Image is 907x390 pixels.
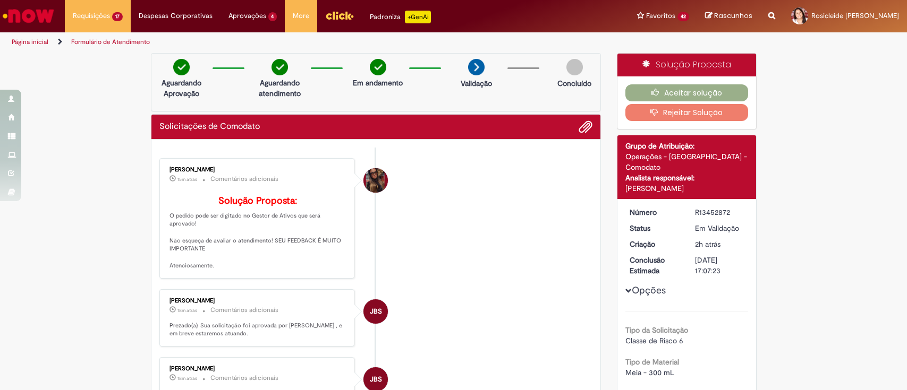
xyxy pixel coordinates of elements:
div: Padroniza [370,11,431,23]
b: Solução Proposta: [218,195,297,207]
div: Solução Proposta [617,54,756,76]
img: check-circle-green.png [370,59,386,75]
div: [DATE] 17:07:23 [695,255,744,276]
div: R13452872 [695,207,744,218]
span: Rosicleide [PERSON_NAME] [811,11,899,20]
img: img-circle-grey.png [566,59,583,75]
p: +GenAi [405,11,431,23]
span: 18m atrás [177,375,197,382]
p: Validação [461,78,492,89]
img: check-circle-green.png [272,59,288,75]
span: 42 [677,12,689,21]
span: Meia - 300 mL [625,368,674,377]
div: [PERSON_NAME] [169,167,346,173]
span: Requisições [73,11,110,21]
time: 27/08/2025 16:10:17 [177,176,197,183]
span: 2h atrás [695,239,720,249]
div: 27/08/2025 14:42:11 [695,239,744,249]
div: Analista responsável: [625,172,748,183]
dt: Status [622,223,687,233]
div: [PERSON_NAME] [169,298,346,304]
dt: Conclusão Estimada [622,255,687,276]
p: Aguardando Aprovação [156,77,207,99]
img: check-circle-green.png [173,59,190,75]
span: Favoritos [646,11,675,21]
button: Aceitar solução [625,84,748,101]
a: Rascunhos [705,11,752,21]
span: Despesas Corporativas [139,11,213,21]
div: Grupo de Atribuição: [625,141,748,151]
time: 27/08/2025 16:07:23 [177,307,197,314]
span: 15m atrás [177,176,197,183]
img: arrow-next.png [468,59,485,75]
small: Comentários adicionais [210,306,278,315]
span: More [293,11,309,21]
dt: Número [622,207,687,218]
img: click_logo_yellow_360x200.png [325,7,354,23]
img: ServiceNow [1,5,56,27]
button: Adicionar anexos [579,120,592,134]
div: Operações - [GEOGRAPHIC_DATA] - Comodato [625,151,748,172]
p: Prezado(a), Sua solicitação foi aprovada por [PERSON_NAME] , e em breve estaremos atuando. [169,322,346,338]
span: Rascunhos [714,11,752,21]
div: Jacqueline Batista Shiota [363,299,388,324]
div: [PERSON_NAME] [625,183,748,194]
b: Tipo da Solicitação [625,325,688,335]
a: Formulário de Atendimento [71,38,150,46]
span: 18m atrás [177,307,197,314]
p: Aguardando atendimento [254,77,306,99]
button: Rejeitar Solução [625,104,748,121]
div: Desiree da Silva Germano [363,168,388,193]
small: Comentários adicionais [210,175,278,184]
ul: Trilhas de página [8,32,597,52]
h2: Solicitações de Comodato Histórico de tíquete [159,122,260,132]
small: Comentários adicionais [210,374,278,383]
span: Classe de Risco 6 [625,336,683,345]
div: Em Validação [695,223,744,233]
b: Tipo de Material [625,357,679,367]
dt: Criação [622,239,687,249]
p: Em andamento [353,77,403,88]
time: 27/08/2025 16:07:17 [177,375,197,382]
time: 27/08/2025 14:42:11 [695,239,720,249]
span: 17 [112,12,123,21]
span: Aprovações [228,11,266,21]
div: [PERSON_NAME] [169,366,346,372]
p: O pedido pode ser digitado no Gestor de Ativos que será aprovado! Não esqueça de avaliar o atendi... [169,196,346,270]
span: 4 [268,12,277,21]
span: JBS [370,299,382,324]
a: Página inicial [12,38,48,46]
p: Concluído [557,78,591,89]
